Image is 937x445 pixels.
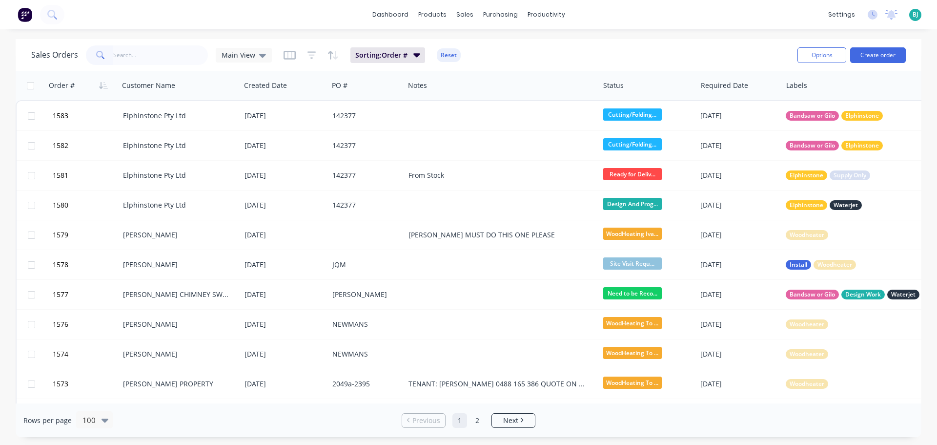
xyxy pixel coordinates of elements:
div: [DATE] [700,379,778,389]
img: Factory [18,7,32,22]
button: Woodheater [786,349,828,359]
button: 1579 [50,220,123,250]
div: sales [451,7,478,22]
span: Design And Prog... [603,198,662,210]
div: NEWMANS [332,319,397,329]
span: Previous [412,416,440,425]
div: TENANT: [PERSON_NAME] 0488 165 386 QUOTE ON REPAIRS IF UNDER $200.00 [408,379,586,389]
button: Bandsaw or GiloElphinstone [786,141,883,150]
span: Bandsaw or Gilo [790,111,835,121]
button: ElphinstoneWaterjet [786,200,862,210]
div: [DATE] [700,141,778,150]
button: 1577 [50,280,123,309]
div: 142377 [332,200,397,210]
div: 2049a-2395 [332,379,397,389]
div: [PERSON_NAME] [123,230,231,240]
span: 1579 [53,230,68,240]
span: Woodheater [790,379,824,389]
div: [DATE] [700,260,778,270]
span: WoodHeating To ... [603,347,662,359]
div: [PERSON_NAME] MUST DO THIS ONE PLEASE [408,230,586,240]
span: Elphinstone [790,200,823,210]
span: Cutting/Folding... [603,108,662,121]
span: Woodheater [790,230,824,240]
button: Woodheater [786,319,828,329]
button: Reset [437,48,461,62]
span: Cutting/Folding... [603,138,662,150]
span: Main View [222,50,255,60]
span: Elphinstone [845,111,879,121]
span: WoodHeating To ... [603,377,662,389]
input: Search... [113,45,208,65]
button: Woodheater [786,379,828,389]
span: Woodheater [790,319,824,329]
div: [PERSON_NAME] [332,290,397,299]
button: 1578 [50,250,123,279]
div: purchasing [478,7,523,22]
span: Install [790,260,807,270]
div: Customer Name [122,81,175,90]
span: 1577 [53,290,68,299]
div: [DATE] [244,349,325,359]
div: [DATE] [244,379,325,389]
div: [PERSON_NAME] [123,319,231,329]
span: Waterjet [834,200,858,210]
span: Elphinstone [790,170,823,180]
span: Woodheater [817,260,852,270]
span: WoodHeating To ... [603,317,662,329]
span: Next [503,416,518,425]
span: 1578 [53,260,68,270]
span: Design Work [845,290,881,299]
button: Create order [850,47,906,63]
div: [DATE] [244,170,325,180]
div: [PERSON_NAME] PROPERTY [123,379,231,389]
div: 142377 [332,170,397,180]
span: Rows per page [23,416,72,425]
div: [DATE] [700,200,778,210]
span: 1573 [53,379,68,389]
span: Woodheater [790,349,824,359]
button: 1582 [50,131,123,160]
div: [DATE] [700,111,778,121]
div: [DATE] [244,141,325,150]
div: Created Date [244,81,287,90]
div: productivity [523,7,570,22]
div: [DATE] [244,319,325,329]
div: [DATE] [244,230,325,240]
span: Need to be Reco... [603,287,662,299]
div: [PERSON_NAME] [123,349,231,359]
span: Bandsaw or Gilo [790,290,835,299]
div: Elphinstone Pty Ltd [123,200,231,210]
div: 142377 [332,141,397,150]
div: Required Date [701,81,748,90]
div: [PERSON_NAME] [123,260,231,270]
button: Options [797,47,846,63]
ul: Pagination [398,413,539,428]
span: 1574 [53,349,68,359]
div: 142377 [332,111,397,121]
h1: Sales Orders [31,50,78,60]
span: 1576 [53,319,68,329]
span: Sorting: Order # [355,50,407,60]
div: Elphinstone Pty Ltd [123,170,231,180]
button: InstallWoodheater [786,260,856,270]
button: 1576 [50,310,123,339]
button: 1580 [50,191,123,220]
div: PO # [332,81,347,90]
div: JQM [332,260,397,270]
div: [DATE] [244,200,325,210]
button: ElphinstoneSupply Only [786,170,870,180]
span: BJ [913,10,918,19]
a: Page 2 [470,413,485,428]
button: 1574 [50,339,123,369]
a: Next page [492,416,535,425]
div: [DATE] [244,290,325,299]
div: From Stock [408,170,586,180]
div: settings [823,7,860,22]
div: [DATE] [244,260,325,270]
div: Status [603,81,624,90]
span: 1583 [53,111,68,121]
span: 1580 [53,200,68,210]
a: dashboard [367,7,413,22]
span: Bandsaw or Gilo [790,141,835,150]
